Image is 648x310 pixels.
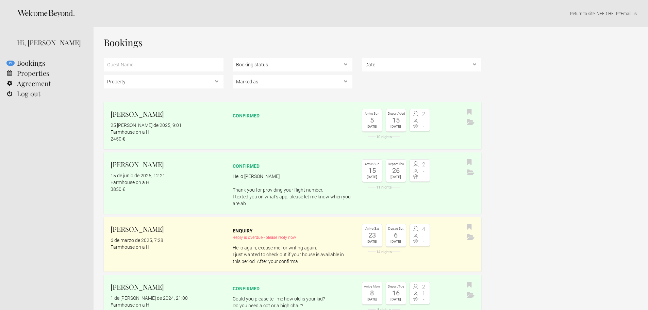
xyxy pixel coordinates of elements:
[364,111,380,117] div: Arrive Sun
[465,158,473,168] button: Bookmark
[420,162,428,167] span: 2
[111,159,223,169] h2: [PERSON_NAME]
[388,239,404,245] div: [DATE]
[465,222,473,232] button: Bookmark
[420,233,428,239] span: -
[420,284,428,290] span: 2
[111,244,223,250] div: Farmhouse on a Hill
[465,280,473,290] button: Bookmark
[111,136,125,142] flynt-currency: 2450 €
[362,250,406,254] div: 14 nights
[388,111,404,117] div: Depart Wed
[233,227,352,234] div: Enquiry
[388,124,404,130] div: [DATE]
[104,152,481,214] a: [PERSON_NAME] 15 de junio de 2025, 12:21 Farmhouse on a Hill 3850 € confirmed Hello [PERSON_NAME]...
[362,135,406,139] div: 10 nights
[364,284,380,290] div: Arrive Mon
[388,296,404,303] div: [DATE]
[388,174,404,180] div: [DATE]
[364,161,380,167] div: Arrive Sun
[364,226,380,232] div: Arrive Sat
[465,290,476,300] button: Archive
[233,75,352,88] select: , , ,
[362,185,406,189] div: 11 nights
[420,112,428,117] span: 2
[364,167,380,174] div: 15
[111,224,223,234] h2: [PERSON_NAME]
[364,296,380,303] div: [DATE]
[364,174,380,180] div: [DATE]
[233,173,352,207] p: Hello [PERSON_NAME]! Thank you for providing your flight number. I texted you on what’s app, plea...
[111,173,165,178] flynt-date-display: 15 de junio de 2025, 12:21
[364,117,380,124] div: 5
[570,11,595,16] a: Return to site
[111,301,223,308] div: Farmhouse on a Hill
[465,117,476,128] button: Archive
[233,234,352,241] div: Reply is overdue - please reply now
[420,291,428,296] span: 1
[233,244,352,265] p: Hello again, excuse me for writing again. I just wanted to check out if your house is available i...
[233,112,352,119] div: confirmed
[233,163,352,169] div: confirmed
[388,117,404,124] div: 15
[621,11,637,16] a: Email us
[111,109,223,119] h2: [PERSON_NAME]
[104,58,223,71] input: Guest Name
[364,124,380,130] div: [DATE]
[111,179,223,186] div: Farmhouse on a Hill
[388,232,404,239] div: 6
[111,295,188,301] flynt-date-display: 1 de [PERSON_NAME] de 2024, 21:00
[420,227,428,232] span: 4
[104,102,481,149] a: [PERSON_NAME] 25 [PERSON_NAME] de 2025, 9:01 Farmhouse on a Hill 2450 € confirmed Arrive Sun 5 [D...
[420,297,428,302] span: -
[364,239,380,245] div: [DATE]
[104,37,481,48] h1: Bookings
[388,226,404,232] div: Depart Sat
[104,217,481,272] a: [PERSON_NAME] 6 de marzo de 2025, 7:28 Farmhouse on a Hill Enquiry Reply is overdue - please repl...
[233,285,352,292] div: confirmed
[420,168,428,174] span: -
[233,58,352,71] select: , ,
[465,168,476,178] button: Archive
[362,58,482,71] select: ,
[388,290,404,296] div: 16
[388,167,404,174] div: 26
[388,284,404,290] div: Depart Tue
[420,174,428,180] span: -
[465,232,476,243] button: Archive
[111,129,223,135] div: Farmhouse on a Hill
[364,232,380,239] div: 23
[17,37,83,48] div: Hi, [PERSON_NAME]
[111,123,182,128] flynt-date-display: 25 [PERSON_NAME] de 2025, 9:01
[104,10,638,17] p: | NEED HELP? .
[420,124,428,129] span: -
[364,290,380,296] div: 8
[111,186,125,192] flynt-currency: 3850 €
[388,161,404,167] div: Depart Thu
[420,239,428,244] span: -
[111,282,223,292] h2: [PERSON_NAME]
[420,118,428,124] span: -
[465,107,473,117] button: Bookmark
[111,238,163,243] flynt-date-display: 6 de marzo de 2025, 7:28
[6,61,15,66] flynt-notification-badge: 29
